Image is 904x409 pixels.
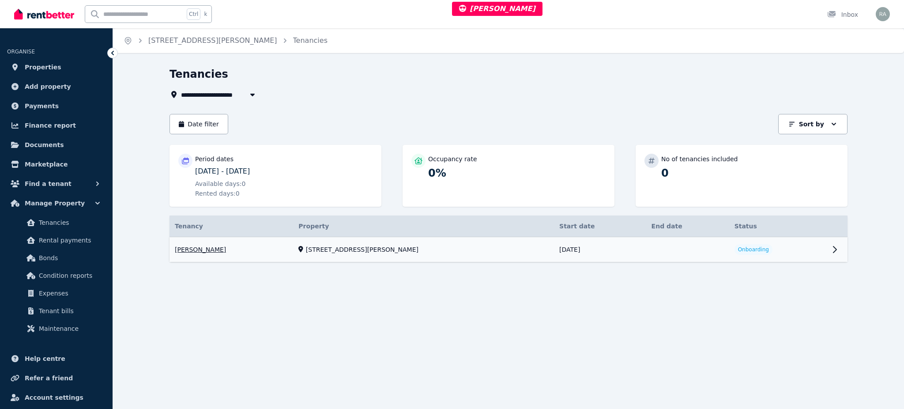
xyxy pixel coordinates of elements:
a: View details for Kirby Finn [169,237,847,262]
th: Property [293,216,554,237]
img: RentBetter [14,8,74,21]
th: Start date [554,216,646,237]
span: Add property [25,81,71,92]
span: Rental payments [39,235,98,246]
span: Account settings [25,392,83,403]
a: [STREET_ADDRESS][PERSON_NAME] [148,36,277,45]
span: Documents [25,140,64,150]
span: Ctrl [187,8,200,20]
a: Properties [7,58,105,76]
span: Tenancy [175,222,203,231]
span: Available days: 0 [195,179,246,188]
span: Marketplace [25,159,68,170]
th: End date [646,216,729,237]
span: [PERSON_NAME] [459,4,535,13]
a: Add property [7,78,105,95]
p: 0 [661,166,839,180]
a: Documents [7,136,105,154]
a: Account settings [7,389,105,406]
nav: Breadcrumb [113,28,338,53]
a: Expenses [11,284,102,302]
button: Manage Property [7,194,105,212]
img: Rochelle Alvarez [876,7,890,21]
span: ORGANISE [7,49,35,55]
span: Maintenance [39,323,98,334]
a: Tenancies [11,214,102,231]
a: Maintenance [11,320,102,337]
span: Manage Property [25,198,85,208]
button: Find a tenant [7,175,105,193]
a: Refer a friend [7,369,105,387]
span: Find a tenant [25,178,72,189]
p: Period dates [195,155,234,163]
span: Condition reports [39,270,98,281]
th: Status [729,216,826,237]
div: Inbox [827,10,858,19]
span: k [204,11,207,18]
button: Sort by [778,114,847,134]
a: Payments [7,97,105,115]
a: Marketplace [7,155,105,173]
span: Tenancies [293,35,328,46]
p: Occupancy rate [428,155,477,163]
a: Bonds [11,249,102,267]
span: Help centre [25,353,65,364]
p: No of tenancies included [661,155,738,163]
button: Date filter [169,114,228,134]
a: Tenant bills [11,302,102,320]
span: Rented days: 0 [195,189,240,198]
a: Rental payments [11,231,102,249]
span: Refer a friend [25,373,73,383]
span: Properties [25,62,61,72]
span: Tenancies [39,217,98,228]
span: Tenant bills [39,306,98,316]
p: [DATE] - [DATE] [195,166,373,177]
span: Expenses [39,288,98,299]
span: Finance report [25,120,76,131]
p: Sort by [799,120,824,129]
a: Finance report [7,117,105,134]
a: Condition reports [11,267,102,284]
a: Help centre [7,350,105,367]
h1: Tenancies [169,67,228,81]
p: 0% [428,166,606,180]
span: Payments [25,101,59,111]
span: Bonds [39,253,98,263]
